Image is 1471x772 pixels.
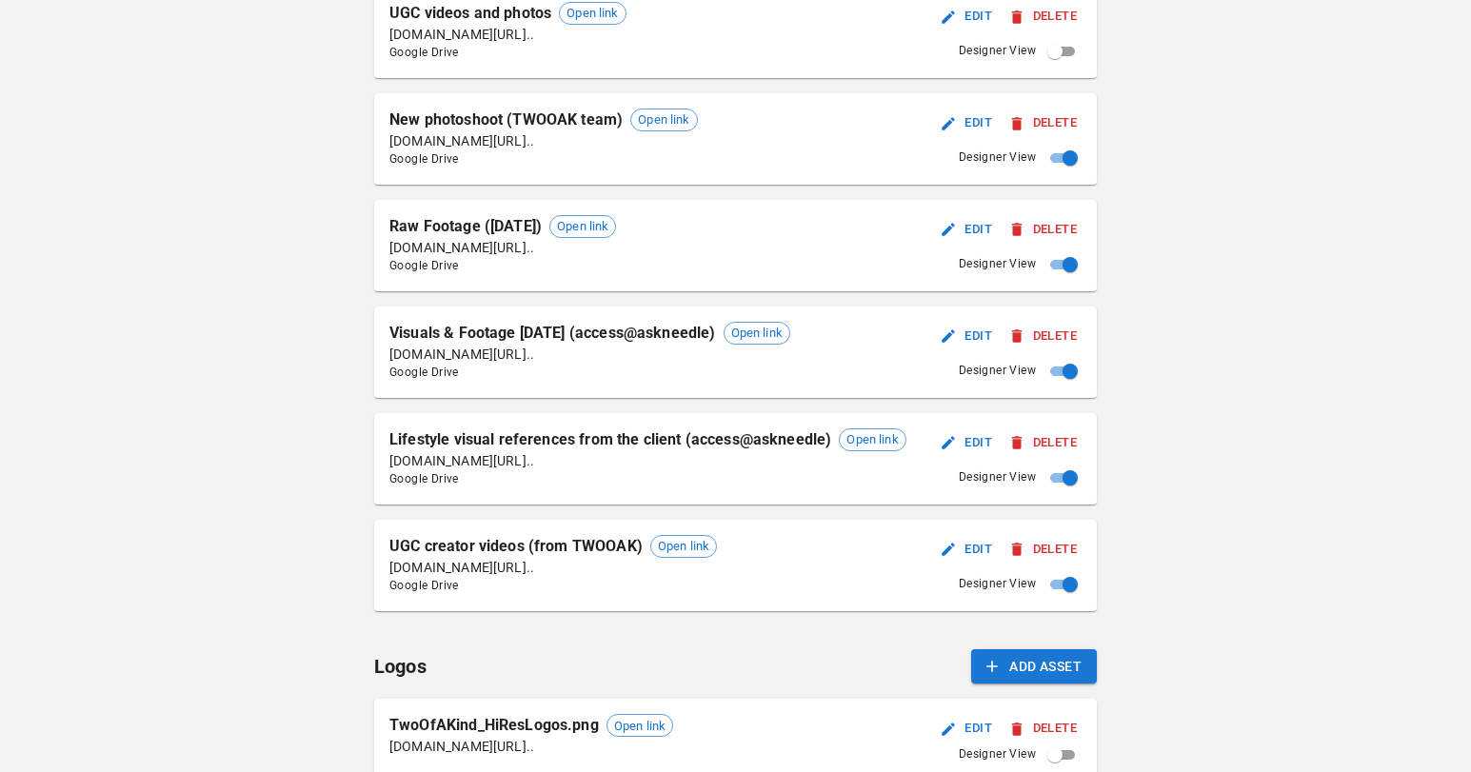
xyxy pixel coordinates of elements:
span: Open link [840,430,904,449]
span: Designer View [959,575,1036,594]
button: Delete [1005,215,1082,245]
span: Designer View [959,745,1036,764]
div: Open link [630,109,697,131]
button: Delete [1005,714,1082,743]
button: Edit [937,215,998,245]
span: Google Drive [389,577,717,596]
span: Open link [607,717,672,736]
span: Open link [631,110,696,129]
div: Open link [606,714,673,737]
span: Designer View [959,255,1036,274]
button: Delete [1005,428,1082,458]
button: Edit [937,2,998,31]
p: UGC videos and photos [389,2,551,25]
span: Google Drive [389,470,906,489]
div: Open link [549,215,616,238]
span: Designer View [959,42,1036,61]
button: Delete [1005,2,1082,31]
button: Edit [937,428,998,458]
p: [DOMAIN_NAME][URL].. [389,25,626,44]
p: Raw Footage ([DATE]) [389,215,542,238]
span: Google Drive [389,364,790,383]
p: TwoOfAKind_HiResLogos.png [389,714,599,737]
button: Edit [937,322,998,351]
span: Google Drive [389,257,616,276]
p: [DOMAIN_NAME][URL].. [389,131,698,150]
div: Open link [839,428,905,451]
p: [DOMAIN_NAME][URL].. [389,737,673,756]
span: Open link [550,217,615,236]
button: Edit [937,109,998,138]
button: Delete [1005,322,1082,351]
span: Open link [725,324,789,343]
span: Designer View [959,468,1036,487]
button: Edit [937,714,998,743]
button: Add Asset [971,649,1097,684]
p: Lifestyle visual references from the client (access@askneedle) [389,428,831,451]
button: Edit [937,535,998,564]
button: Delete [1005,535,1082,564]
p: Visuals & Footage [DATE] (access@askneedle) [389,322,715,345]
span: Google Drive [389,44,626,63]
span: Designer View [959,148,1036,168]
p: [DOMAIN_NAME][URL].. [389,238,616,257]
p: [DOMAIN_NAME][URL].. [389,345,790,364]
div: Open link [559,2,626,25]
span: Open link [651,537,716,556]
span: Open link [560,4,625,23]
div: Open link [650,535,717,558]
p: [DOMAIN_NAME][URL].. [389,558,717,577]
h6: Logos [374,651,427,682]
p: UGC creator videos (from TWOOAK) [389,535,643,558]
span: Google Drive [389,150,698,169]
p: [DOMAIN_NAME][URL].. [389,451,906,470]
button: Delete [1005,109,1082,138]
p: New photoshoot (TWOOAK team) [389,109,623,131]
span: Designer View [959,362,1036,381]
div: Open link [724,322,790,345]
